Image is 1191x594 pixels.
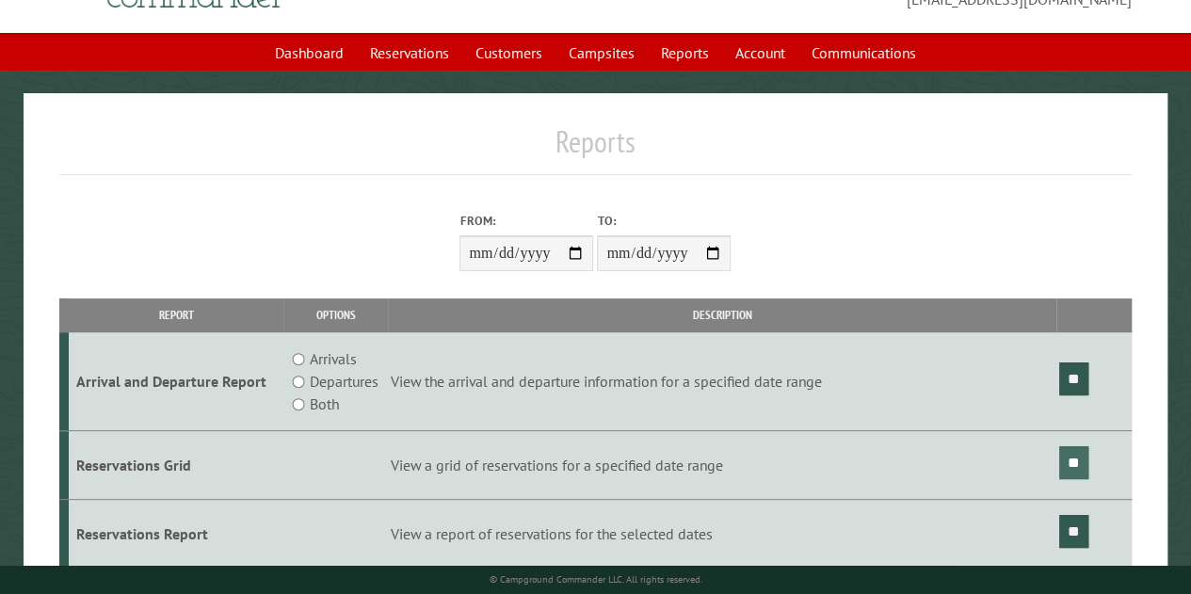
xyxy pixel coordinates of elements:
[388,332,1056,431] td: View the arrival and departure information for a specified date range
[359,35,460,71] a: Reservations
[459,212,593,230] label: From:
[597,212,731,230] label: To:
[69,431,283,500] td: Reservations Grid
[388,499,1056,568] td: View a report of reservations for the selected dates
[557,35,646,71] a: Campsites
[650,35,720,71] a: Reports
[310,393,339,415] label: Both
[283,298,388,331] th: Options
[69,499,283,568] td: Reservations Report
[489,573,701,586] small: © Campground Commander LLC. All rights reserved.
[724,35,797,71] a: Account
[800,35,927,71] a: Communications
[464,35,554,71] a: Customers
[310,370,378,393] label: Departures
[388,298,1056,331] th: Description
[388,431,1056,500] td: View a grid of reservations for a specified date range
[264,35,355,71] a: Dashboard
[310,347,357,370] label: Arrivals
[69,298,283,331] th: Report
[69,332,283,431] td: Arrival and Departure Report
[59,123,1132,175] h1: Reports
